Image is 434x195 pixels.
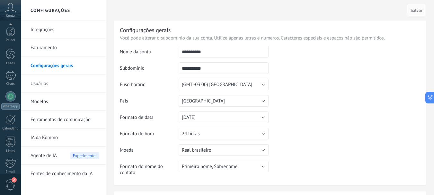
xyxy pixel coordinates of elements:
[21,93,106,111] li: Modelos
[21,147,106,165] li: Agente de IA
[31,39,99,57] a: Faturamento
[31,57,99,75] a: Configurações gerais
[179,161,269,172] button: Primeiro nome, Sobrenome
[31,21,99,39] a: Integrações
[1,103,20,110] div: WhatsApp
[407,4,426,16] button: Salvar
[31,75,99,93] a: Usuários
[21,129,106,147] li: IA da Kommo
[120,62,179,79] td: Subdomínio
[21,21,106,39] li: Integrações
[120,111,179,128] td: Formato de data
[182,98,225,104] span: [GEOGRAPHIC_DATA]
[120,144,179,161] td: Moeda
[182,164,237,170] span: Primeiro nome, Sobrenome
[21,111,106,129] li: Ferramentas de comunicação
[31,129,99,147] a: IA da Kommo
[31,93,99,111] a: Modelos
[1,170,20,174] div: E-mail
[31,147,99,165] a: Agente de IAExperimente!
[179,128,269,139] button: 24 horas
[1,38,20,42] div: Painel
[1,149,20,153] div: Listas
[179,95,269,107] button: [GEOGRAPHIC_DATA]
[182,114,196,120] span: [DATE]
[1,127,20,131] div: Calendário
[182,131,199,137] span: 24 horas
[120,35,420,41] p: Você pode alterar o subdomínio da sua conta. Utilize apenas letras e números. Caracteres especiai...
[12,177,17,182] span: 2
[120,128,179,144] td: Formato de hora
[120,46,179,62] td: Nome da conta
[31,147,57,165] span: Agente de IA
[182,147,211,153] span: Real brasileiro
[182,82,252,88] span: (GMT -03:00) [GEOGRAPHIC_DATA]
[179,111,269,123] button: [DATE]
[120,26,171,34] div: Configurações gerais
[411,8,422,13] span: Salvar
[120,95,179,111] td: País
[21,39,106,57] li: Faturamento
[21,57,106,75] li: Configurações gerais
[31,111,99,129] a: Ferramentas de comunicação
[179,79,269,90] button: (GMT -03:00) [GEOGRAPHIC_DATA]
[6,14,15,18] span: Conta
[120,161,179,181] td: Formato do nome do contato
[179,144,269,156] button: Real brasileiro
[21,75,106,93] li: Usuários
[1,61,20,66] div: Leads
[1,82,20,86] div: Chats
[120,79,179,95] td: Fuso horário
[31,165,99,183] a: Fontes de conhecimento da IA
[70,152,99,159] span: Experimente!
[21,165,106,182] li: Fontes de conhecimento da IA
